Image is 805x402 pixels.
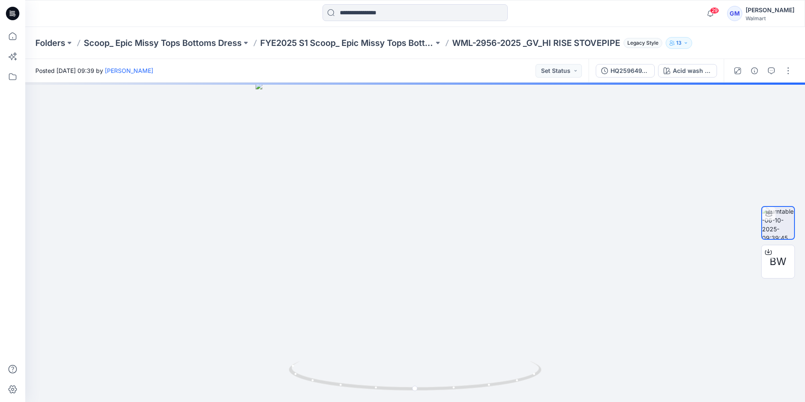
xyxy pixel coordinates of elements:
div: Acid wash in Rose mum color [673,66,712,75]
a: FYE2025 S1 Scoop_ Epic Missy Tops Bottoms Dress Board [260,37,434,49]
span: BW [770,254,786,269]
button: HQ259649_GV_PLUS_ MR [PERSON_NAME] Wide Leg [596,64,655,78]
div: HQ259649_GV_PLUS_ MR [PERSON_NAME] Wide Leg [610,66,649,75]
span: Posted [DATE] 09:39 by [35,66,153,75]
button: 13 [666,37,692,49]
a: [PERSON_NAME] [105,67,153,74]
button: Details [748,64,761,78]
span: 29 [710,7,719,14]
img: turntable-06-10-2025-09:39:45 [762,207,794,239]
div: Walmart [746,15,794,21]
p: 13 [676,38,682,48]
span: Legacy Style [624,38,662,48]
div: GM [727,6,742,21]
a: Folders [35,37,65,49]
button: Acid wash in Rose mum color [658,64,717,78]
p: WML-2956-2025 _GV_HI RISE STOVEPIPE [452,37,620,49]
a: Scoop_ Epic Missy Tops Bottoms Dress [84,37,242,49]
div: [PERSON_NAME] [746,5,794,15]
button: Legacy Style [620,37,662,49]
